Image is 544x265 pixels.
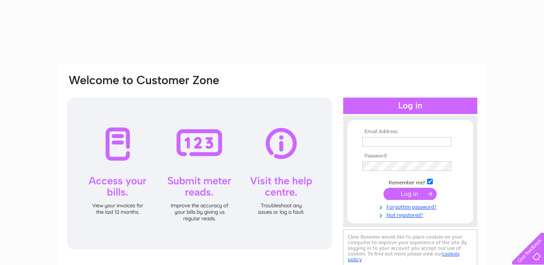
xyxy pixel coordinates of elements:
input: Submit [383,188,437,200]
th: Email Address: [360,129,460,135]
a: Not registered? [362,210,460,219]
td: Remember me? [360,177,460,186]
th: Password: [360,153,460,159]
a: Forgotten password? [362,202,460,210]
a: cookies policy [348,251,460,262]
